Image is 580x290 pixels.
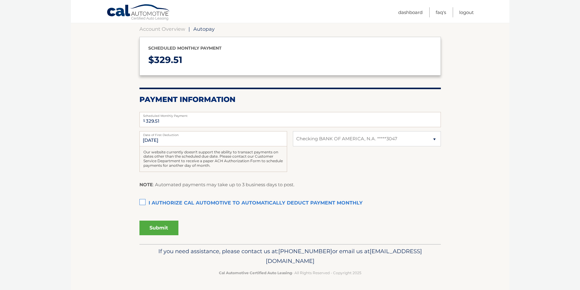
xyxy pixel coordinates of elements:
p: $ [148,52,432,68]
a: FAQ's [436,7,446,17]
h2: Payment Information [139,95,441,104]
span: [PHONE_NUMBER] [278,248,332,255]
span: 329.51 [154,54,182,65]
span: | [188,26,190,32]
label: I authorize cal automotive to automatically deduct payment monthly [139,197,441,209]
label: Scheduled Monthly Payment [139,112,441,117]
a: Dashboard [398,7,423,17]
strong: Cal Automotive Certified Auto Leasing [219,271,292,275]
a: Cal Automotive [107,4,170,22]
a: Logout [459,7,474,17]
div: Our website currently doesn't support the ability to transact payments on dates other than the sc... [139,146,287,172]
p: Scheduled monthly payment [148,44,432,52]
input: Payment Amount [139,112,441,127]
a: Account Overview [139,26,185,32]
button: Submit [139,221,178,235]
p: - All Rights Reserved - Copyright 2025 [143,270,437,276]
span: $ [141,114,147,128]
input: Payment Date [139,131,287,146]
span: Autopay [193,26,215,32]
label: Date of First Deduction [139,131,287,136]
span: [EMAIL_ADDRESS][DOMAIN_NAME] [266,248,422,264]
p: : Automated payments may take up to 3 business days to post. [139,181,294,189]
p: If you need assistance, please contact us at: or email us at [143,246,437,266]
strong: NOTE [139,182,153,187]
